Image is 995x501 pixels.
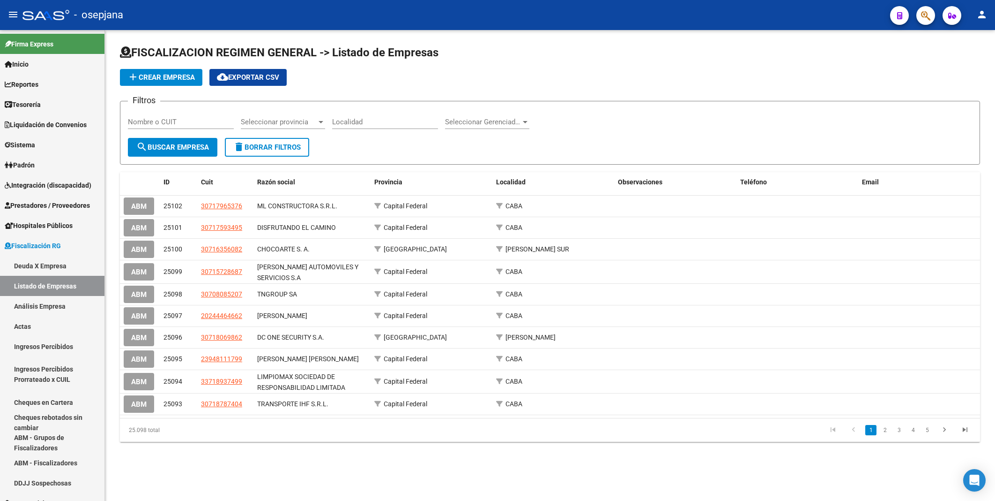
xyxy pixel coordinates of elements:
span: LIMPIOMAX SOCIEDAD DE RESPONSABILIDAD LIMITADA [257,373,345,391]
a: 3 [893,425,905,435]
span: CABA [505,290,522,298]
datatable-header-cell: Cuit [197,172,253,192]
a: go to previous page [845,425,862,435]
span: Buscar Empresa [136,143,209,152]
span: DC ONE SECURITY S.A. [257,334,324,341]
button: ABM [124,263,154,281]
span: Integración (discapacidad) [5,180,91,190]
mat-icon: menu [7,9,19,20]
span: Exportar CSV [217,73,279,82]
span: Prestadores / Proveedores [5,200,90,211]
span: Sistema [5,140,35,150]
span: Capital Federal [384,224,427,231]
datatable-header-cell: Observaciones [614,172,736,192]
span: Seleccionar Gerenciador [445,118,521,126]
span: 30718069862 [201,334,242,341]
a: 2 [879,425,891,435]
span: Capital Federal [384,355,427,363]
span: Liquidación de Convenios [5,120,87,130]
button: ABM [124,286,154,303]
div: 25.098 total [120,418,290,442]
span: 25097 [163,312,182,319]
span: CABA [505,268,522,275]
span: Tesorería [5,99,41,110]
span: 25096 [163,334,182,341]
button: ABM [124,329,154,346]
mat-icon: person [976,9,988,20]
span: ABM [131,224,147,232]
span: 25100 [163,245,182,253]
h3: Filtros [128,94,160,107]
span: ABM [131,268,147,276]
span: 33718937499 [201,378,242,385]
span: 30717965376 [201,202,242,210]
span: Cuit [201,178,213,186]
span: 30715728687 [201,268,242,275]
span: Capital Federal [384,378,427,385]
span: 30718787404 [201,400,242,408]
li: page 3 [892,422,906,438]
span: Hospitales Públicos [5,220,73,231]
span: - osepjana [74,5,123,25]
span: Localidad [496,178,526,186]
span: ABM [131,202,147,211]
span: ML CONSTRUCTORA S.R.L. [257,202,337,210]
span: CABA [505,400,522,408]
span: Padrón [5,160,35,170]
mat-icon: add [127,71,139,83]
span: CABA [505,224,522,231]
span: Firma Express [5,39,53,49]
mat-icon: search [136,141,148,152]
span: 20244464662 [201,312,242,319]
span: Razón social [257,178,295,186]
button: ABM [124,219,154,236]
datatable-header-cell: ID [160,172,197,192]
span: CHOCOARTE S. A. [257,245,310,253]
span: 25102 [163,202,182,210]
button: ABM [124,307,154,325]
span: Crear Empresa [127,73,195,82]
datatable-header-cell: Teléfono [736,172,858,192]
datatable-header-cell: Localidad [492,172,614,192]
span: Capital Federal [384,400,427,408]
span: LOSCOCCO WALTER ARIEL [257,312,307,319]
datatable-header-cell: Razón social [253,172,371,192]
span: CABA [505,355,522,363]
span: ABM [131,334,147,342]
span: ABM [131,245,147,254]
span: ABM [131,290,147,299]
a: go to first page [824,425,842,435]
li: page 2 [878,422,892,438]
datatable-header-cell: Email [858,172,980,192]
span: [GEOGRAPHIC_DATA] [384,334,447,341]
span: Capital Federal [384,268,427,275]
span: ABM [131,312,147,320]
button: ABM [124,241,154,258]
span: 30708085207 [201,290,242,298]
span: Email [862,178,879,186]
a: 4 [907,425,919,435]
span: Capital Federal [384,312,427,319]
span: ID [163,178,170,186]
a: go to last page [956,425,974,435]
span: CABA [505,202,522,210]
datatable-header-cell: Provincia [371,172,492,192]
span: Reportes [5,79,38,90]
span: 25101 [163,224,182,231]
span: TRANSPORTE IHF S.R.L. [257,400,328,408]
span: MUNAFO AUTOMOVILES Y SERVICIOS S.A [257,263,358,281]
span: FISCALIZACION REGIMEN GENERAL -> Listado de Empresas [120,46,438,59]
span: 25098 [163,290,182,298]
button: Exportar CSV [209,69,287,86]
span: Borrar Filtros [233,143,301,152]
span: DISFRUTANDO EL CAMINO [257,224,336,231]
button: Borrar Filtros [225,138,309,157]
span: 25093 [163,400,182,408]
span: CABA [505,378,522,385]
span: TNGROUP SA [257,290,297,298]
span: Fiscalización RG [5,241,61,251]
button: Crear Empresa [120,69,202,86]
span: ABM [131,355,147,364]
mat-icon: cloud_download [217,71,228,83]
li: page 5 [920,422,934,438]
